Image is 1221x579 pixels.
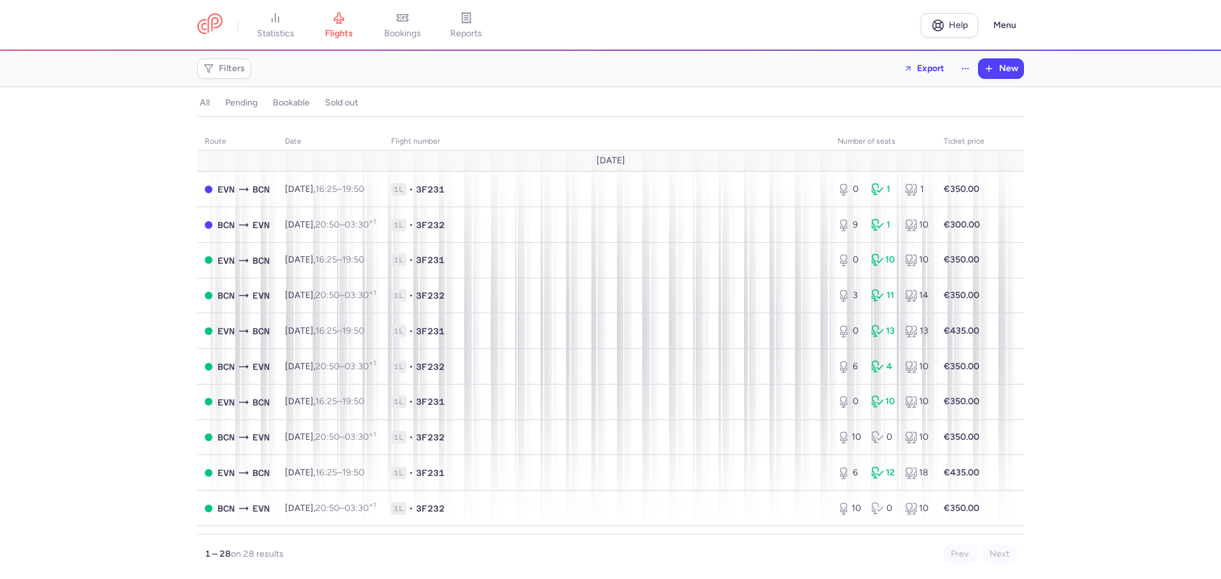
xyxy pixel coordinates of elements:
div: 13 [871,325,895,337]
span: 1L [391,219,406,231]
span: • [409,219,413,231]
span: – [315,396,364,407]
strong: 1 – 28 [205,548,231,559]
time: 03:30 [345,219,376,230]
sup: +1 [369,217,376,226]
time: 16:25 [315,254,337,265]
div: 9 [838,219,861,231]
span: BCN [252,466,270,480]
div: 10 [905,395,928,408]
div: 18 [905,467,928,479]
span: statistics [257,28,294,39]
span: – [315,219,376,230]
div: 10 [838,431,861,444]
span: EVN [217,182,235,196]
time: 19:50 [342,467,364,478]
strong: €435.00 [944,325,979,336]
a: reports [434,11,498,39]
span: • [409,431,413,444]
span: 1L [391,254,406,266]
span: EVN [217,324,235,338]
time: 20:50 [315,290,340,301]
div: 12 [871,467,895,479]
span: [DATE], [285,325,364,336]
span: EVN [217,254,235,268]
time: 19:50 [342,325,364,336]
span: BCN [217,218,235,232]
span: 3F231 [416,254,445,266]
strong: €350.00 [944,254,979,265]
span: EVN [252,218,270,232]
div: 0 [838,395,861,408]
th: date [277,132,383,151]
span: Help [949,20,968,30]
div: 0 [871,431,895,444]
span: – [315,467,364,478]
span: • [409,325,413,337]
strong: €350.00 [944,290,979,301]
span: – [315,432,376,442]
span: EVN [252,501,270,515]
div: 0 [871,502,895,515]
div: 10 [905,219,928,231]
span: [DATE], [285,467,364,478]
time: 03:30 [345,290,376,301]
div: 10 [838,502,861,515]
time: 03:30 [345,503,376,514]
button: Filters [198,59,251,78]
span: 1L [391,183,406,196]
span: 3F232 [416,431,445,444]
span: EVN [252,360,270,374]
span: 1L [391,360,406,373]
sup: +1 [369,289,376,297]
div: 10 [905,254,928,266]
span: • [409,183,413,196]
span: [DATE], [285,361,376,372]
span: EVN [217,466,235,480]
span: 1L [391,502,406,515]
span: 3F231 [416,395,445,408]
span: [DATE], [285,184,364,194]
span: 1L [391,325,406,337]
span: 3F232 [416,219,445,231]
div: 6 [838,360,861,373]
span: 1L [391,289,406,302]
strong: €350.00 [944,184,979,194]
button: Prev. [944,545,977,564]
time: 16:25 [315,467,337,478]
span: BCN [217,360,235,374]
span: 3F231 [416,183,445,196]
span: [DATE] [597,156,625,166]
span: 1L [391,431,406,444]
h4: bookable [273,97,310,109]
strong: €350.00 [944,361,979,372]
div: 10 [905,502,928,515]
span: • [409,289,413,302]
time: 20:50 [315,432,340,442]
span: EVN [252,430,270,444]
button: New [979,59,1023,78]
strong: €435.00 [944,467,979,478]
span: • [409,254,413,266]
a: flights [307,11,371,39]
time: 20:50 [315,503,340,514]
sup: +1 [369,501,376,509]
div: 14 [905,289,928,302]
time: 19:50 [342,184,364,194]
div: 10 [871,254,895,266]
span: • [409,360,413,373]
time: 16:25 [315,325,337,336]
span: [DATE], [285,254,364,265]
div: 6 [838,467,861,479]
span: BCN [252,395,270,409]
span: – [315,325,364,336]
span: – [315,503,376,514]
button: Menu [986,13,1024,37]
div: 0 [838,325,861,337]
a: CitizenPlane red outlined logo [197,13,223,37]
h4: pending [225,97,258,109]
span: 3F232 [416,360,445,373]
span: 1L [391,395,406,408]
div: 0 [838,254,861,266]
span: • [409,502,413,515]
